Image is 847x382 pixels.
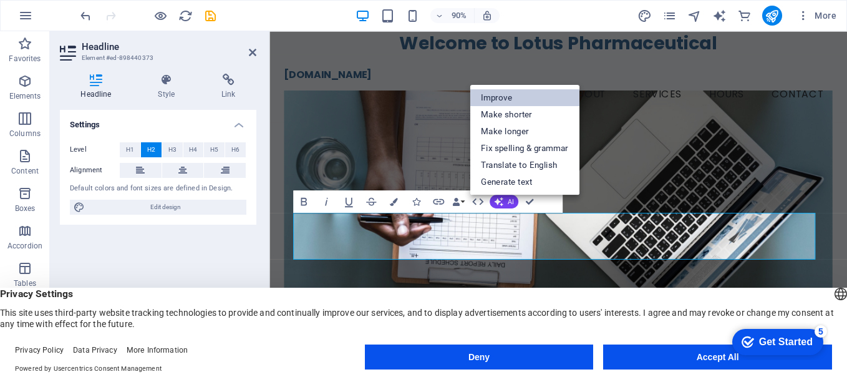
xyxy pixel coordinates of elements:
button: undo [78,8,93,23]
button: reload [178,8,193,23]
span: H6 [231,142,240,157]
p: Accordion [7,241,42,251]
button: text_generator [712,8,727,23]
button: 90% [430,8,475,23]
h4: Style [137,74,201,100]
button: navigator [687,8,702,23]
button: H6 [225,142,246,157]
button: 3 [29,366,44,369]
h4: Link [201,74,256,100]
label: Alignment [70,163,120,178]
button: pages [662,8,677,23]
a: Generate text [470,173,579,190]
i: Publish [765,9,779,23]
h2: Headline [82,41,256,52]
button: 2 [29,351,44,354]
span: AI [507,198,513,205]
h4: Headline [60,74,137,100]
div: AI [470,84,579,194]
span: More [797,9,836,22]
button: Link [428,190,449,212]
span: H5 [210,142,218,157]
button: H4 [183,142,204,157]
button: commerce [737,8,752,23]
h4: Settings [60,110,256,132]
p: Boxes [15,203,36,213]
button: 1 [29,336,44,339]
a: Fix spelling & grammar [470,139,579,156]
p: Columns [9,129,41,139]
a: Improve [470,89,579,105]
label: Level [70,142,120,157]
p: Content [11,166,39,176]
i: Navigator [687,9,702,23]
i: Undo: Change level (Ctrl+Z) [79,9,93,23]
p: Tables [14,278,36,288]
p: Favorites [9,54,41,64]
button: publish [762,6,782,26]
span: H3 [168,142,177,157]
div: 5 [92,2,105,15]
button: Underline (Ctrl+U) [338,190,359,212]
i: Commerce [737,9,752,23]
h3: Element #ed-898440373 [82,52,231,64]
div: Get Started [37,14,90,25]
button: H1 [120,142,140,157]
span: H1 [126,142,134,157]
button: Data Bindings [450,190,466,212]
button: Click here to leave preview mode and continue editing [153,8,168,23]
i: AI Writer [712,9,727,23]
p: Elements [9,91,41,101]
div: Default colors and font sizes are defined in Design. [70,184,246,194]
button: Strikethrough [361,190,382,212]
button: AI [490,195,518,208]
button: H2 [141,142,162,157]
button: Bold (Ctrl+B) [293,190,314,212]
div: Get Started 5 items remaining, 0% complete [10,6,101,32]
a: Translate to English [470,156,579,173]
a: Make shorter [470,105,579,122]
span: H4 [189,142,197,157]
button: Icons [405,190,427,212]
button: Italic (Ctrl+I) [316,190,337,212]
button: Colors [383,190,404,212]
span: H2 [147,142,155,157]
i: Reload page [178,9,193,23]
i: On resize automatically adjust zoom level to fit chosen device. [482,10,493,21]
button: Edit design [70,200,246,215]
button: More [792,6,841,26]
button: save [203,8,218,23]
i: Design (Ctrl+Alt+Y) [637,9,652,23]
i: Pages (Ctrl+Alt+S) [662,9,677,23]
span: Edit design [89,200,243,215]
button: HTML [467,190,488,212]
button: H3 [162,142,183,157]
button: Confirm (Ctrl+⏎) [519,190,540,212]
button: H5 [204,142,225,157]
h6: 90% [449,8,469,23]
i: Save (Ctrl+S) [203,9,218,23]
a: Make longer [470,122,579,139]
button: design [637,8,652,23]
